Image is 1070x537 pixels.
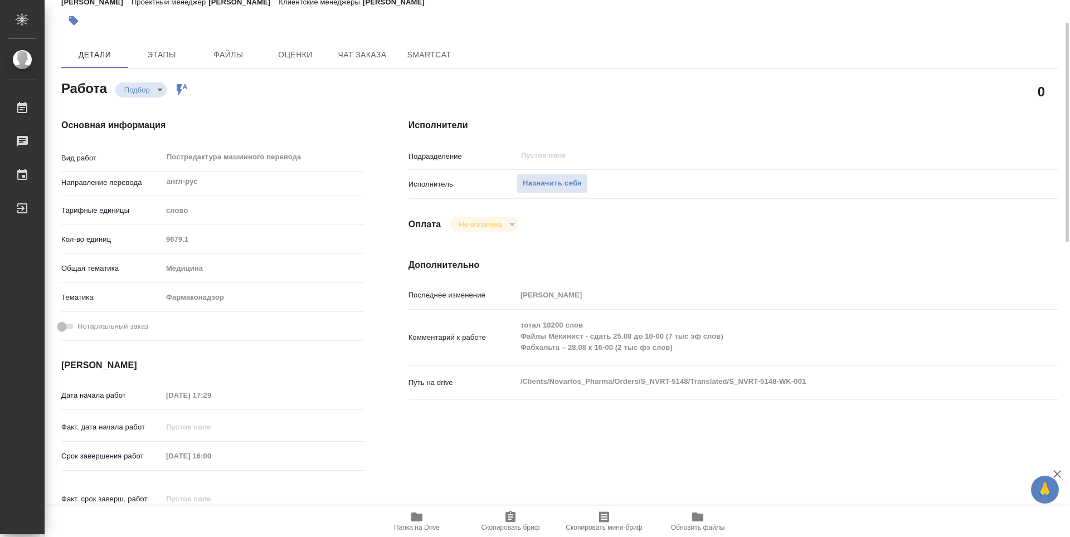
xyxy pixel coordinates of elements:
h2: 0 [1038,82,1045,101]
h2: Работа [61,77,107,97]
p: Путь на drive [408,377,517,388]
button: Подбор [121,85,153,95]
div: Медицина [162,259,364,278]
p: Тематика [61,292,162,303]
input: Пустое поле [162,448,260,464]
h4: Основная информация [61,119,364,132]
h4: [PERSON_NAME] [61,359,364,372]
p: Подразделение [408,151,517,162]
span: Скопировать бриф [481,524,539,531]
span: Чат заказа [335,48,389,62]
button: 🙏 [1031,476,1059,504]
div: Фармаконадзор [162,288,364,307]
p: Направление перевода [61,177,162,188]
button: Папка на Drive [370,506,464,537]
span: Детали [68,48,121,62]
p: Факт. дата начала работ [61,422,162,433]
button: Обновить файлы [651,506,745,537]
span: Назначить себя [523,177,582,190]
input: Пустое поле [162,387,260,403]
p: Последнее изменение [408,290,517,301]
input: Пустое поле [162,491,260,507]
div: Подбор [115,82,167,97]
input: Пустое поле [162,419,260,435]
p: Срок завершения работ [61,451,162,462]
h4: Оплата [408,218,441,231]
span: 🙏 [1035,478,1054,501]
span: SmartCat [402,48,456,62]
input: Пустое поле [517,287,1004,303]
textarea: тотал 18200 слов Файлы Мекинист - сдать 25.08 до 10-00 (7 тыс эф слов) Фабхальта – 28.08 к 16-00 ... [517,316,1004,357]
button: Добавить тэг [61,8,86,33]
textarea: /Clients/Novartos_Pharma/Orders/S_NVRT-5148/Translated/S_NVRT-5148-WK-001 [517,372,1004,391]
p: Кол-во единиц [61,234,162,245]
input: Пустое поле [520,149,977,162]
p: Факт. срок заверш. работ [61,494,162,505]
div: слово [162,201,364,220]
button: Скопировать бриф [464,506,557,537]
button: Назначить себя [517,174,588,193]
h4: Дополнительно [408,258,1058,272]
p: Вид работ [61,153,162,164]
input: Пустое поле [162,231,364,247]
p: Комментарий к работе [408,332,517,343]
button: Не оплачена [455,219,505,229]
div: Подбор [450,217,518,232]
span: Нотариальный заказ [77,321,148,332]
span: Оценки [269,48,322,62]
h4: Исполнители [408,119,1058,132]
span: Папка на Drive [394,524,440,531]
span: Файлы [202,48,255,62]
span: Скопировать мини-бриф [566,524,642,531]
button: Скопировать мини-бриф [557,506,651,537]
p: Общая тематика [61,263,162,274]
p: Дата начала работ [61,390,162,401]
span: Обновить файлы [671,524,725,531]
p: Тарифные единицы [61,205,162,216]
p: Исполнитель [408,179,517,190]
span: Этапы [135,48,188,62]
